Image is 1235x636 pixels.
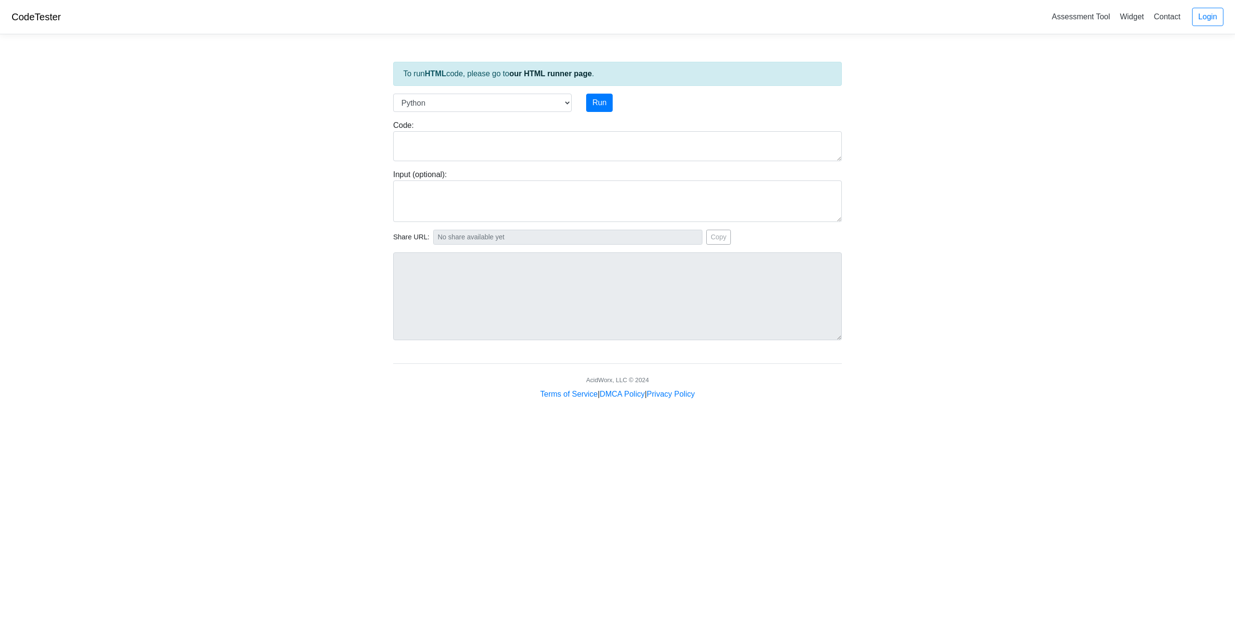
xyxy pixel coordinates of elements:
a: Assessment Tool [1048,9,1114,25]
a: Contact [1150,9,1184,25]
input: No share available yet [433,230,702,245]
div: AcidWorx, LLC © 2024 [586,375,649,385]
div: Input (optional): [386,169,849,222]
a: CodeTester [12,12,61,22]
button: Run [586,94,613,112]
strong: HTML [425,69,446,78]
a: Privacy Policy [647,390,695,398]
span: Share URL: [393,232,429,243]
div: To run code, please go to . [393,62,842,86]
button: Copy [706,230,731,245]
a: our HTML runner page [509,69,592,78]
div: Code: [386,120,849,161]
a: Widget [1116,9,1148,25]
a: DMCA Policy [600,390,645,398]
a: Terms of Service [540,390,598,398]
div: | | [540,388,695,400]
a: Login [1192,8,1223,26]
